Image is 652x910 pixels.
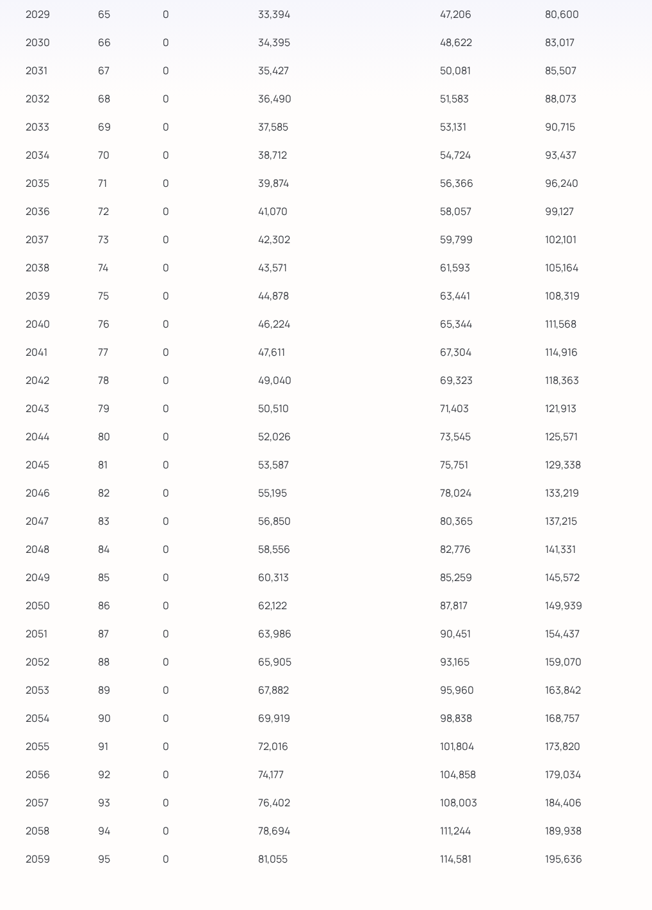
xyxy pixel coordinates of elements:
td: 0 [160,54,256,83]
td: 76 [95,308,160,336]
td: 72 [95,195,160,223]
td: 0 [160,392,256,420]
td: 2031 [23,54,95,83]
td: 80,365 [437,505,542,533]
td: 88,073 [542,83,629,111]
td: 2042 [23,364,95,392]
td: 2043 [23,392,95,420]
td: 68 [95,83,160,111]
td: 85 [95,561,160,589]
td: 50,081 [437,54,542,83]
td: 2032 [23,83,95,111]
td: 79 [95,392,160,420]
td: 63,986 [256,618,437,646]
td: 85,507 [542,54,629,83]
td: 43,571 [256,251,437,280]
td: 81 [95,449,160,477]
td: 0 [160,758,256,786]
td: 0 [160,26,256,54]
td: 118,363 [542,364,629,392]
td: 2054 [23,702,95,730]
td: 2034 [23,139,95,167]
td: 0 [160,589,256,618]
td: 0 [160,702,256,730]
td: 69,919 [256,702,437,730]
td: 58,556 [256,533,437,561]
td: 69 [95,111,160,139]
td: 0 [160,223,256,251]
td: 56,366 [437,167,542,195]
td: 195,636 [542,843,629,871]
td: 51,583 [437,83,542,111]
td: 2049 [23,561,95,589]
td: 154,437 [542,618,629,646]
td: 50,510 [256,392,437,420]
td: 78 [95,364,160,392]
td: 42,302 [256,223,437,251]
td: 91 [95,730,160,758]
td: 125,571 [542,420,629,449]
td: 52,026 [256,420,437,449]
td: 72,016 [256,730,437,758]
td: 66 [95,26,160,54]
td: 81,055 [256,843,437,871]
td: 2044 [23,420,95,449]
td: 35,427 [256,54,437,83]
td: 2050 [23,589,95,618]
td: 2040 [23,308,95,336]
td: 111,244 [437,815,542,843]
td: 76,402 [256,786,437,815]
td: 2035 [23,167,95,195]
td: 48,622 [437,26,542,54]
td: 0 [160,477,256,505]
td: 0 [160,730,256,758]
td: 179,034 [542,758,629,786]
td: 74,177 [256,758,437,786]
td: 0 [160,561,256,589]
td: 2051 [23,618,95,646]
td: 133,219 [542,477,629,505]
td: 83 [95,505,160,533]
td: 2052 [23,646,95,674]
td: 2039 [23,280,95,308]
td: 149,939 [542,589,629,618]
td: 65,344 [437,308,542,336]
td: 37,585 [256,111,437,139]
td: 59,799 [437,223,542,251]
td: 85,259 [437,561,542,589]
td: 78,694 [256,815,437,843]
td: 102,101 [542,223,629,251]
td: 0 [160,308,256,336]
td: 2030 [23,26,95,54]
td: 34,395 [256,26,437,54]
td: 0 [160,364,256,392]
td: 2045 [23,449,95,477]
td: 44,878 [256,280,437,308]
td: 69,323 [437,364,542,392]
td: 2048 [23,533,95,561]
td: 168,757 [542,702,629,730]
td: 83,017 [542,26,629,54]
td: 189,938 [542,815,629,843]
td: 2041 [23,336,95,364]
td: 90,715 [542,111,629,139]
td: 0 [160,674,256,702]
td: 141,331 [542,533,629,561]
td: 2037 [23,223,95,251]
td: 0 [160,646,256,674]
td: 2059 [23,843,95,871]
td: 41,070 [256,195,437,223]
td: 75 [95,280,160,308]
td: 2055 [23,730,95,758]
td: 0 [160,139,256,167]
td: 46,224 [256,308,437,336]
td: 65,905 [256,646,437,674]
td: 2036 [23,195,95,223]
td: 0 [160,786,256,815]
td: 104,858 [437,758,542,786]
td: 71 [95,167,160,195]
td: 114,916 [542,336,629,364]
td: 67,304 [437,336,542,364]
td: 2058 [23,815,95,843]
td: 2038 [23,251,95,280]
